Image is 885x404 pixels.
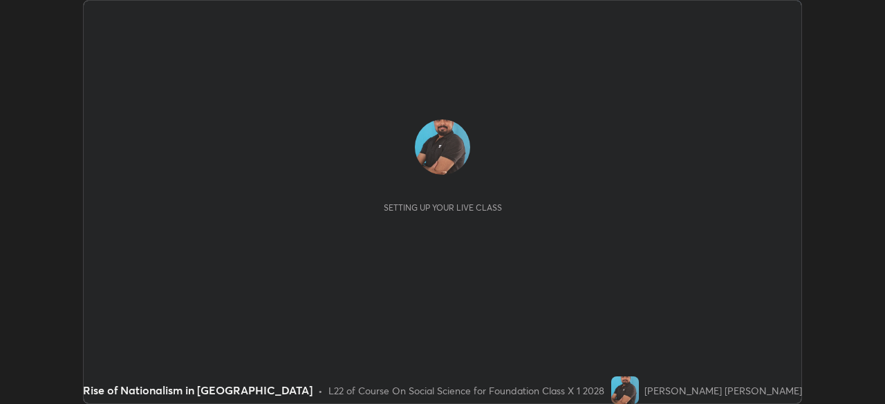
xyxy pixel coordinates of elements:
div: [PERSON_NAME] [PERSON_NAME] [644,383,802,398]
div: • [318,383,323,398]
img: 658430e87ef346989a064bbfe695f8e0.jpg [611,376,639,404]
div: Setting up your live class [384,202,502,213]
div: Rise of Nationalism in [GEOGRAPHIC_DATA] [83,382,313,398]
img: 658430e87ef346989a064bbfe695f8e0.jpg [415,119,470,175]
div: L22 of Course On Social Science for Foundation Class X 1 2028 [328,383,604,398]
